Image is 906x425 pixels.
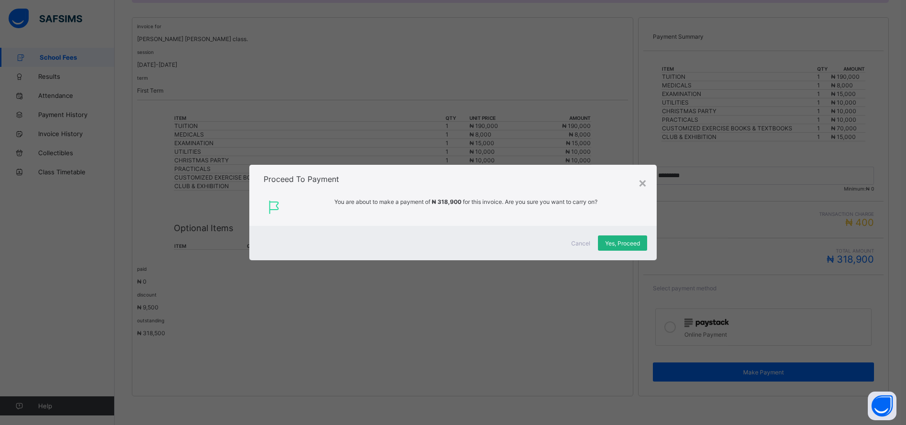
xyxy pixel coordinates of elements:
span: You are about to make a payment of for this invoice. Are you sure you want to carry on? [289,198,642,216]
span: ₦ 318,900 [432,198,461,205]
span: Proceed To Payment [264,174,339,184]
span: Cancel [571,240,590,247]
div: × [638,174,647,191]
button: Open asap [868,392,896,420]
span: Yes, Proceed [605,240,640,247]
